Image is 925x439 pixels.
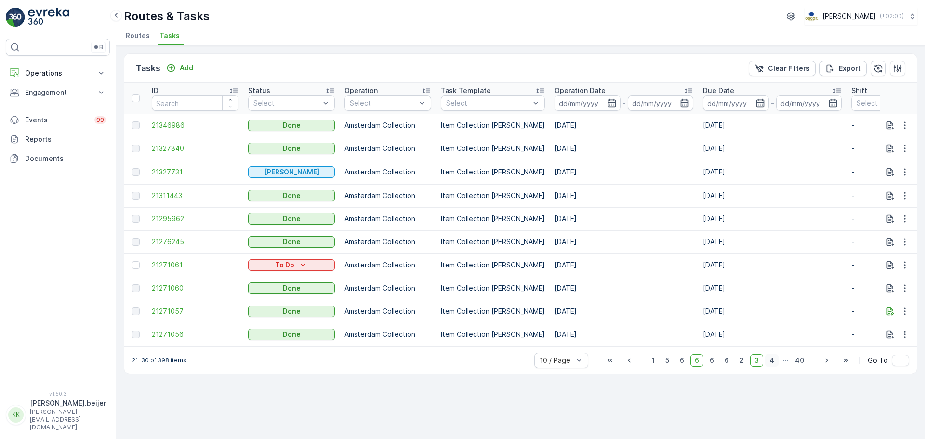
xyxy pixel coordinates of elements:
div: Toggle Row Selected [132,307,140,315]
td: [DATE] [550,137,698,160]
p: Export [839,64,861,73]
p: [PERSON_NAME] [264,167,319,177]
td: [DATE] [698,114,846,137]
a: Documents [6,149,110,168]
p: Done [283,144,301,153]
p: Done [283,306,301,316]
p: Operations [25,68,91,78]
p: Done [283,283,301,293]
div: Toggle Row Selected [132,261,140,269]
td: [DATE] [550,300,698,323]
a: 21327731 [152,167,238,177]
p: Status [248,86,270,95]
p: To Do [275,260,294,270]
p: Events [25,115,89,125]
span: Routes [126,31,150,40]
p: 21-30 of 398 items [132,357,186,364]
button: Operations [6,64,110,83]
button: KK[PERSON_NAME].beijer[PERSON_NAME][EMAIL_ADDRESS][DOMAIN_NAME] [6,399,110,431]
td: [DATE] [698,323,846,346]
p: Item Collection [PERSON_NAME] [441,330,545,339]
td: [DATE] [698,277,846,300]
img: logo [6,8,25,27]
p: Amsterdam Collection [344,237,431,247]
span: 2 [735,354,748,367]
button: To Do [248,259,335,271]
button: Done [248,306,335,317]
p: Tasks [136,62,160,75]
p: Done [283,214,301,224]
td: [DATE] [550,323,698,346]
div: Toggle Row Selected [132,192,140,200]
span: 6 [720,354,733,367]
td: [DATE] [550,253,698,277]
a: 21271061 [152,260,238,270]
input: dd/mm/yyyy [555,95,621,111]
button: Export [819,61,867,76]
span: 6 [690,354,703,367]
td: [DATE] [698,160,846,184]
a: 21276245 [152,237,238,247]
span: 21327840 [152,144,238,153]
div: Toggle Row Selected [132,238,140,246]
td: [DATE] [550,230,698,253]
p: Item Collection [PERSON_NAME] [441,167,545,177]
td: [DATE] [550,114,698,137]
div: Toggle Row Selected [132,284,140,292]
input: dd/mm/yyyy [628,95,694,111]
p: Amsterdam Collection [344,214,431,224]
td: [DATE] [550,160,698,184]
td: [DATE] [698,207,846,230]
button: [PERSON_NAME](+02:00) [805,8,917,25]
p: Item Collection [PERSON_NAME] [441,260,545,270]
p: Operation Date [555,86,606,95]
p: Item Collection [PERSON_NAME] [441,214,545,224]
p: Item Collection [PERSON_NAME] [441,144,545,153]
p: 99 [96,116,104,124]
button: Done [248,143,335,154]
p: Due Date [703,86,734,95]
button: Done [248,236,335,248]
button: Done [248,282,335,294]
span: 21311443 [152,191,238,200]
p: Done [283,330,301,339]
div: Toggle Row Selected [132,215,140,223]
p: ID [152,86,159,95]
p: ( +02:00 ) [880,13,904,20]
a: 21346986 [152,120,238,130]
button: Done [248,120,335,131]
span: 6 [705,354,718,367]
img: basis-logo_rgb2x.png [805,11,819,22]
p: Done [283,237,301,247]
a: 21271056 [152,330,238,339]
input: dd/mm/yyyy [703,95,769,111]
a: 21271060 [152,283,238,293]
span: 1 [647,354,659,367]
p: Amsterdam Collection [344,191,431,200]
div: Toggle Row Selected [132,331,140,338]
div: Toggle Row Selected [132,121,140,129]
p: Amsterdam Collection [344,283,431,293]
p: Amsterdam Collection [344,120,431,130]
td: [DATE] [698,300,846,323]
p: Add [180,63,193,73]
img: logo_light-DOdMpM7g.png [28,8,69,27]
div: Toggle Row Selected [132,145,140,152]
a: 21295962 [152,214,238,224]
p: Routes & Tasks [124,9,210,24]
p: [PERSON_NAME][EMAIL_ADDRESS][DOMAIN_NAME] [30,408,106,431]
td: [DATE] [698,137,846,160]
p: Select [446,98,530,108]
td: [DATE] [550,207,698,230]
button: Clear Filters [749,61,816,76]
p: ⌘B [93,43,103,51]
span: 3 [750,354,763,367]
p: Documents [25,154,106,163]
p: Shift [851,86,867,95]
p: Item Collection [PERSON_NAME] [441,120,545,130]
p: Clear Filters [768,64,810,73]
